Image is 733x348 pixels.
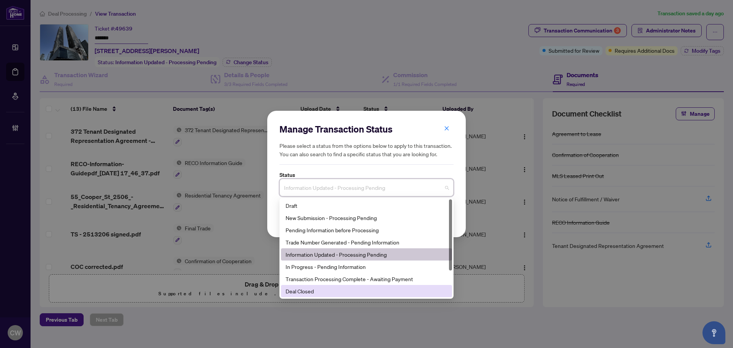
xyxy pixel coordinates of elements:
[281,224,452,236] div: Pending Information before Processing
[444,126,449,131] span: close
[286,238,447,246] div: Trade Number Generated - Pending Information
[702,321,725,344] button: Open asap
[279,171,454,179] label: Status
[286,214,447,222] div: New Submission - Processing Pending
[284,180,449,195] span: Information Updated - Processing Pending
[281,273,452,285] div: Transaction Processing Complete - Awaiting Payment
[281,199,452,212] div: Draft
[286,226,447,234] div: Pending Information before Processing
[281,261,452,273] div: In Progress - Pending Information
[286,262,447,271] div: In Progress - Pending Information
[279,141,454,158] h5: Please select a status from the options below to apply to this transaction. You can also search t...
[281,248,452,261] div: Information Updated - Processing Pending
[286,275,447,283] div: Transaction Processing Complete - Awaiting Payment
[286,201,447,210] div: Draft
[286,287,447,295] div: Deal Closed
[286,250,447,259] div: Information Updated - Processing Pending
[279,123,454,135] h2: Manage Transaction Status
[281,212,452,224] div: New Submission - Processing Pending
[281,236,452,248] div: Trade Number Generated - Pending Information
[281,285,452,297] div: Deal Closed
